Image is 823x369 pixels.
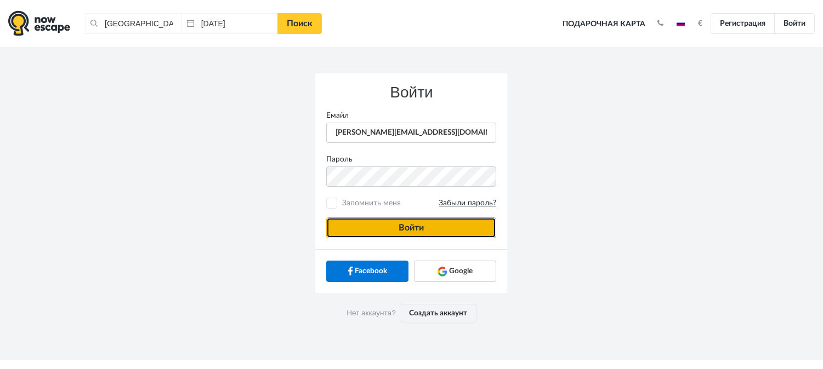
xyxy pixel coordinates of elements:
[326,84,496,101] h3: Войти
[8,10,70,36] img: logo
[328,200,336,207] input: Запомнить меняЗабыли пароль?
[711,13,775,34] a: Регистрация
[181,13,278,34] input: Дата
[699,20,703,27] strong: €
[693,18,708,29] button: €
[318,154,504,165] label: Пароль
[439,198,496,209] a: Забыли пароль?
[339,198,496,209] span: Запомнить меня
[326,261,408,281] a: Facebook
[774,13,815,34] a: Войти
[326,217,496,238] button: Войти
[449,266,473,276] span: Google
[400,304,476,322] a: Создать аккаунт
[414,261,496,281] a: Google
[318,110,504,121] label: Емайл
[559,12,649,36] a: Подарочная карта
[677,21,685,26] img: ru.jpg
[277,13,322,34] a: Поиск
[85,13,181,34] input: Город или название квеста
[355,266,387,276] span: Facebook
[315,293,507,333] div: Нет аккаунта?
